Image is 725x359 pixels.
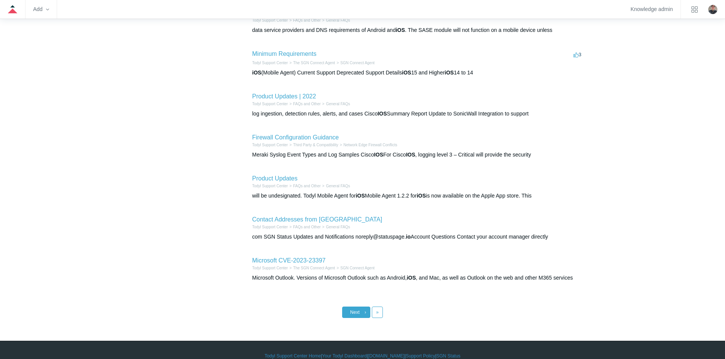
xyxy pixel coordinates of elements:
a: General FAQs [326,184,350,188]
li: Todyl Support Center [252,183,288,189]
a: Minimum Requirements [252,51,317,57]
a: Firewall Configuration Guidance [252,134,339,141]
em: iOS [402,70,411,76]
li: General FAQs [321,101,350,107]
a: Todyl Support Center [252,225,288,229]
a: General FAQs [326,18,350,22]
a: The SGN Connect Agent [293,61,335,65]
li: The SGN Connect Agent [288,265,335,271]
zd-hc-trigger: Add [33,7,49,11]
a: FAQs and Other [293,102,320,106]
a: Product Updates | 2022 [252,93,316,100]
em: iOS [445,70,454,76]
li: FAQs and Other [288,224,320,230]
a: FAQs and Other [293,225,320,229]
em: IOS [378,111,387,117]
span: » [376,310,379,315]
li: Network Edge Firewall Conflicts [338,142,397,148]
li: General FAQs [321,224,350,230]
em: iOS [407,275,416,281]
span: › [365,310,366,315]
em: io [406,234,411,240]
div: (Mobile Agent) Current Support Deprecated Support Details 15 and Higher 14 to 14 [252,69,583,77]
div: Microsoft Outlook. Versions of Microsoft Outlook such as Android, , and Mac, as well as Outlook o... [252,274,583,282]
span: 3 [574,52,581,57]
li: General FAQs [321,183,350,189]
li: Todyl Support Center [252,142,288,148]
a: The SGN Connect Agent [293,266,335,270]
a: Todyl Support Center [252,143,288,147]
a: General FAQs [326,102,350,106]
div: data service providers and DNS requirements of Android and . The SASE module will not function on... [252,26,583,34]
li: Third Party & Compatibility [288,142,338,148]
img: user avatar [708,5,717,14]
div: log ingestion, detection rules, alerts, and cases Cisco Summary Report Update to SonicWall Integr... [252,110,583,118]
a: Todyl Support Center [252,18,288,22]
a: Network Edge Firewall Conflicts [344,143,397,147]
li: The SGN Connect Agent [288,60,335,66]
a: Todyl Support Center [252,184,288,188]
a: Microsoft CVE-2023-23397 [252,257,326,264]
a: SGN Connect Agent [340,61,374,65]
li: Todyl Support Center [252,101,288,107]
div: will be undesignated. Todyl Mobile Agent for Mobile Agent 1.2.2 for is now available on the Apple... [252,192,583,200]
li: Todyl Support Center [252,224,288,230]
em: iOS [396,27,405,33]
a: Todyl Support Center [252,102,288,106]
a: Next [342,307,370,318]
a: Contact Addresses from [GEOGRAPHIC_DATA] [252,216,382,223]
a: Knowledge admin [631,7,673,11]
em: iOS [417,193,426,199]
li: FAQs and Other [288,17,320,23]
li: SGN Connect Agent [335,265,374,271]
a: Todyl Support Center [252,266,288,270]
a: FAQs and Other [293,184,320,188]
a: SGN Connect Agent [340,266,374,270]
li: FAQs and Other [288,183,320,189]
a: Third Party & Compatibility [293,143,338,147]
li: SGN Connect Agent [335,60,374,66]
em: iOS [356,193,365,199]
li: FAQs and Other [288,101,320,107]
a: FAQs and Other [293,18,320,22]
em: IOS [374,152,383,158]
li: Todyl Support Center [252,17,288,23]
a: Product Updates [252,175,298,182]
li: General FAQs [321,17,350,23]
li: Todyl Support Center [252,60,288,66]
a: General FAQs [326,225,350,229]
zd-hc-trigger: Click your profile icon to open the profile menu [708,5,717,14]
li: Todyl Support Center [252,265,288,271]
span: Next [350,310,360,315]
div: Meraki Syslog Event Types and Log Samples Cisco For Cisco , logging level 3 – Critical will provi... [252,151,583,159]
em: IOS [406,152,415,158]
a: Todyl Support Center [252,61,288,65]
div: com SGN Status Updates and Notifications noreply@statuspage. Account Questions Contact your accou... [252,233,583,241]
em: iOS [252,70,261,76]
